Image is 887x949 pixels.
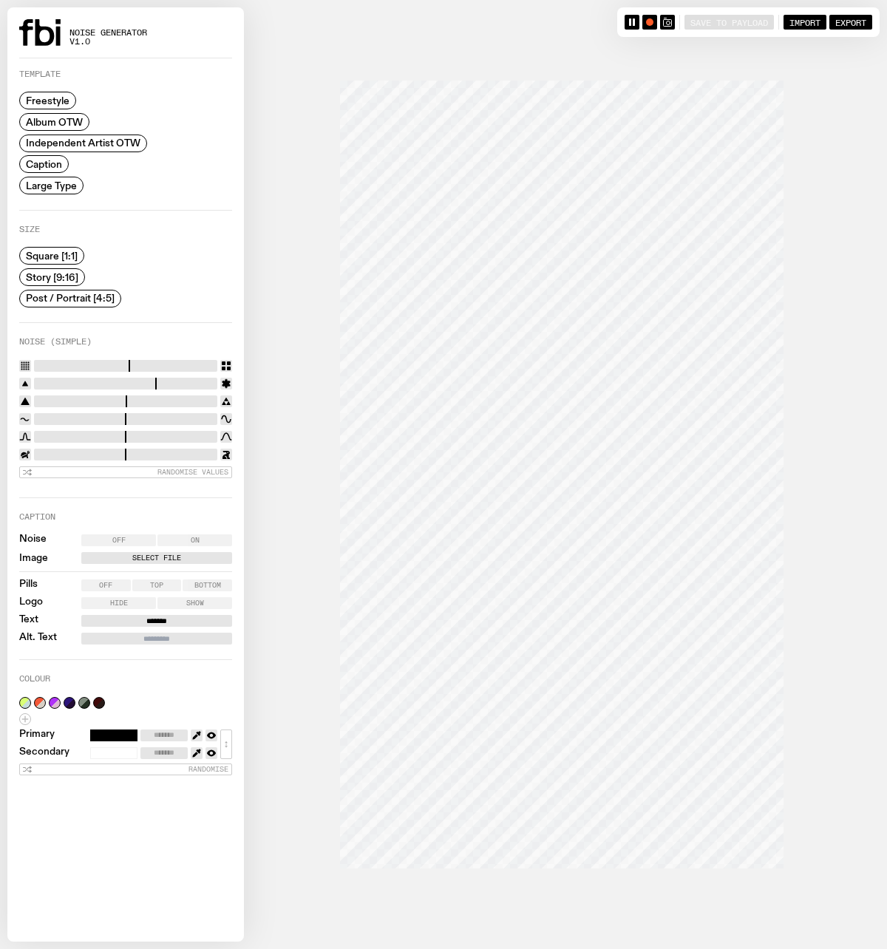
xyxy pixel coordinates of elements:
[26,137,140,149] span: Independent Artist OTW
[19,747,69,759] label: Secondary
[26,95,69,106] span: Freestyle
[26,251,78,262] span: Square [1:1]
[26,271,78,282] span: Story [9:16]
[99,582,112,589] span: Off
[19,763,232,775] button: Randomise
[19,70,61,78] label: Template
[26,116,83,127] span: Album OTW
[188,765,228,773] span: Randomise
[19,513,55,521] label: Caption
[26,180,77,191] span: Large Type
[19,466,232,478] button: Randomise Values
[69,38,147,46] span: v1.0
[157,468,228,476] span: Randomise Values
[220,729,232,759] button: ↕
[19,675,50,683] label: Colour
[26,159,62,170] span: Caption
[84,552,229,564] label: Select File
[150,582,163,589] span: Top
[19,338,92,346] label: Noise (Simple)
[19,534,47,546] label: Noise
[789,17,820,27] span: Import
[784,15,826,30] button: Import
[19,597,43,609] label: Logo
[829,15,872,30] button: Export
[19,225,40,234] label: Size
[19,579,38,591] label: Pills
[186,599,204,607] span: Show
[690,17,768,27] span: Save to Payload
[19,633,57,644] label: Alt. Text
[19,729,55,741] label: Primary
[194,582,221,589] span: Bottom
[26,293,115,304] span: Post / Portrait [4:5]
[19,615,38,627] label: Text
[835,17,866,27] span: Export
[19,554,48,563] label: Image
[69,29,147,37] span: Noise Generator
[112,537,126,544] span: Off
[684,15,774,30] button: Save to Payload
[191,537,200,544] span: On
[110,599,128,607] span: Hide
